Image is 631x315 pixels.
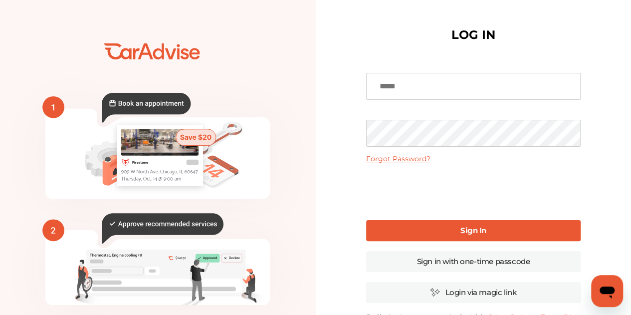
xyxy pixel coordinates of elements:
[451,30,495,40] h1: LOG IN
[460,226,486,235] b: Sign In
[366,220,581,241] a: Sign In
[398,171,549,210] iframe: reCAPTCHA
[591,275,623,307] iframe: Button to launch messaging window
[366,251,581,272] a: Sign in with one-time passcode
[430,288,440,297] img: magic_icon.32c66aac.svg
[366,154,430,163] a: Forgot Password?
[366,282,581,303] a: Login via magic link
